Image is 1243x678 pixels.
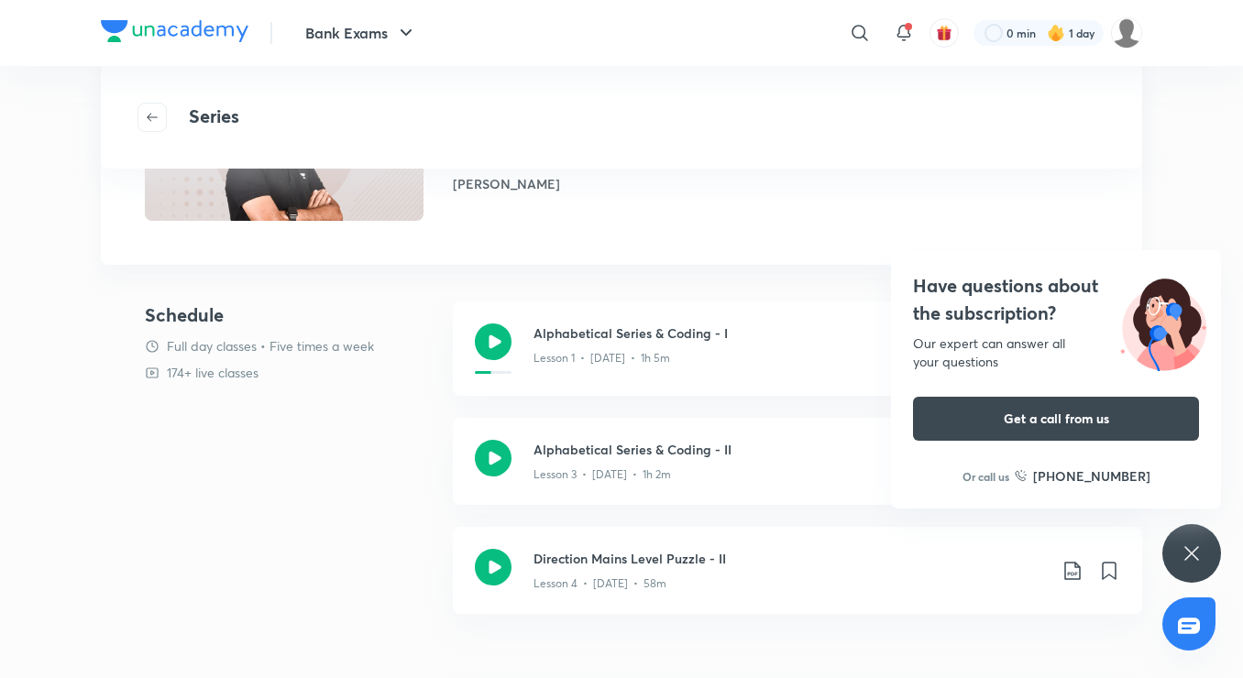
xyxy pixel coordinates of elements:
[167,363,258,382] p: 174+ live classes
[167,336,374,355] p: Full day classes • Five times a week
[1047,24,1065,42] img: streak
[453,527,1142,636] a: Direction Mains Level Puzzle - IILesson 4 • [DATE] • 58m
[929,18,959,48] button: avatar
[189,103,239,132] h4: Series
[453,301,1142,418] a: Alphabetical Series & Coding - ILesson 1 • [DATE] • 1h 5m
[533,350,670,366] p: Lesson 1 • [DATE] • 1h 5m
[936,25,952,41] img: avatar
[294,15,428,51] button: Bank Exams
[533,440,1047,459] h3: Alphabetical Series & Coding - II
[1015,466,1150,486] a: [PHONE_NUMBER]
[1033,466,1150,486] h6: [PHONE_NUMBER]
[913,397,1199,441] button: Get a call from us
[453,174,863,193] h6: [PERSON_NAME]
[913,334,1199,371] div: Our expert can answer all your questions
[962,468,1009,485] p: Or call us
[1111,17,1142,49] img: snehal rajesh
[533,575,666,592] p: Lesson 4 • [DATE] • 58m
[145,301,438,329] h4: Schedule
[533,549,1047,568] h3: Direction Mains Level Puzzle - II
[1105,272,1221,371] img: ttu_illustration_new.svg
[533,466,671,483] p: Lesson 3 • [DATE] • 1h 2m
[101,20,248,47] a: Company Logo
[101,20,248,42] img: Company Logo
[453,418,1142,527] a: Alphabetical Series & Coding - IILesson 3 • [DATE] • 1h 2m
[913,272,1199,327] h4: Have questions about the subscription?
[533,323,1047,343] h3: Alphabetical Series & Coding - I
